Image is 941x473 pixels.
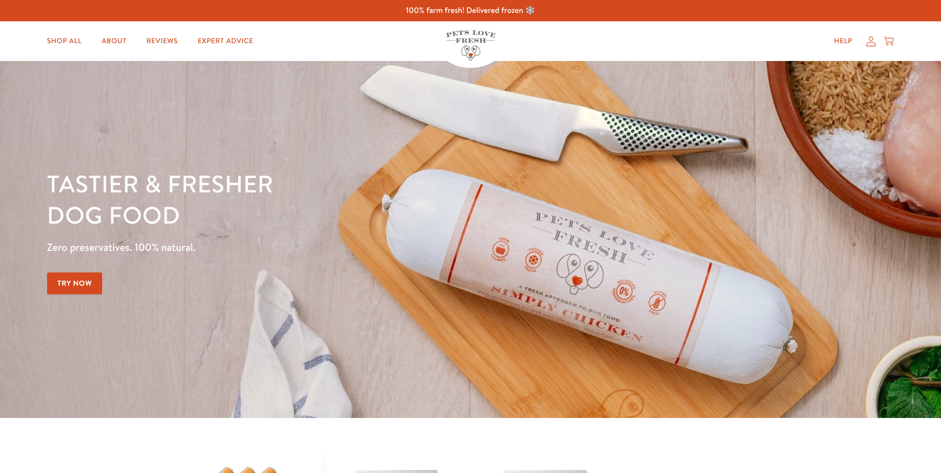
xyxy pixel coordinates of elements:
[47,238,612,256] p: Zero preservatives. 100% natural.
[138,31,186,51] a: Reviews
[47,169,612,231] h1: Tastier & fresher dog food
[826,31,860,51] a: Help
[190,31,261,51] a: Expert Advice
[39,31,90,51] a: Shop All
[446,30,496,60] img: Pets Love Fresh
[47,272,103,295] a: Try Now
[94,31,134,51] a: About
